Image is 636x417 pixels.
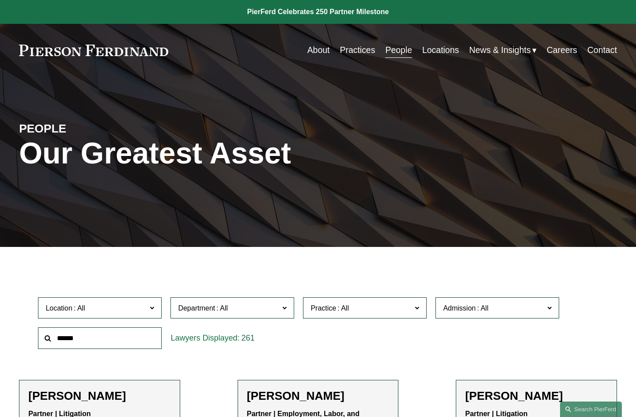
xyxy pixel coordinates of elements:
[19,136,417,171] h1: Our Greatest Asset
[19,121,168,136] h4: PEOPLE
[28,389,171,403] h2: [PERSON_NAME]
[178,304,215,312] span: Department
[310,304,336,312] span: Practice
[247,389,390,403] h2: [PERSON_NAME]
[340,42,375,59] a: Practices
[241,334,254,342] span: 261
[560,402,622,417] a: Search this site
[587,42,617,59] a: Contact
[469,42,536,59] a: folder dropdown
[45,304,72,312] span: Location
[465,389,608,403] h2: [PERSON_NAME]
[469,42,530,58] span: News & Insights
[547,42,577,59] a: Careers
[422,42,459,59] a: Locations
[443,304,476,312] span: Admission
[307,42,330,59] a: About
[385,42,412,59] a: People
